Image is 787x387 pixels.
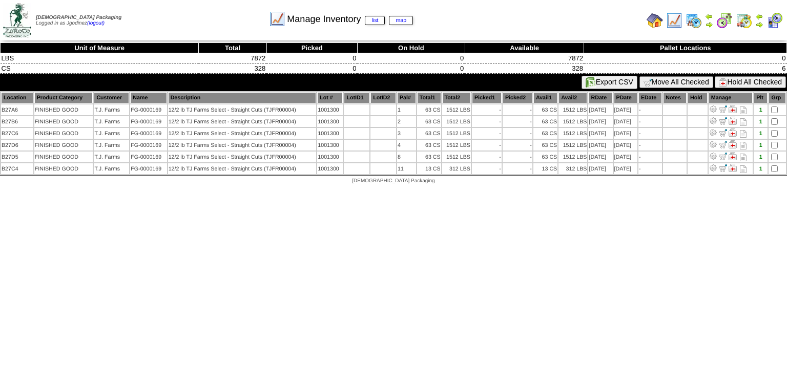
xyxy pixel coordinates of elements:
th: Product Category [34,92,93,103]
i: Note [740,142,747,149]
img: Move [719,128,727,137]
td: FINISHED GOOD [34,163,93,174]
td: FINISHED GOOD [34,128,93,139]
th: Pal# [397,92,416,103]
td: 63 CS [417,128,441,139]
td: 312 LBS [442,163,471,174]
td: - [638,152,662,162]
td: 1512 LBS [442,104,471,115]
th: Manage [709,92,753,103]
td: B27D6 [1,140,33,150]
img: arrowleft.gif [755,12,763,20]
th: Avail2 [558,92,587,103]
td: 13 CS [417,163,441,174]
td: 3 [397,128,416,139]
td: 0 [266,53,357,63]
th: Location [1,92,33,103]
td: 13 CS [533,163,557,174]
button: Move All Checked [639,76,713,88]
img: Adjust [709,140,717,148]
td: B27B6 [1,116,33,127]
td: 1512 LBS [442,128,471,139]
th: Description [168,92,317,103]
td: - [638,163,662,174]
td: B27D5 [1,152,33,162]
td: 0 [584,53,787,63]
i: Note [740,154,747,161]
td: 1 [397,104,416,115]
td: LBS [1,53,199,63]
td: 0 [357,63,465,74]
td: 2 [397,116,416,127]
div: 1 [754,131,767,137]
img: calendarcustomer.gif [767,12,783,29]
td: 6 [584,63,787,74]
th: LotID1 [344,92,369,103]
img: Manage Hold [729,140,737,148]
td: T.J. Farms [94,116,129,127]
img: excel.gif [586,77,596,88]
img: zoroco-logo-small.webp [3,3,31,37]
th: Plt [754,92,768,103]
th: Pallet Locations [584,43,787,53]
th: Total1 [417,92,441,103]
th: Customer [94,92,129,103]
td: 63 CS [533,104,557,115]
td: FINISHED GOOD [34,152,93,162]
th: Grp [769,92,786,103]
td: B27C4 [1,163,33,174]
td: 1512 LBS [442,116,471,127]
td: 1001300 [317,104,343,115]
th: Unit of Measure [1,43,199,53]
td: [DATE] [588,152,612,162]
td: 4 [397,140,416,150]
td: 63 CS [533,152,557,162]
img: Manage Hold [729,105,737,113]
td: - [503,104,532,115]
th: Hold [688,92,708,103]
td: - [472,116,502,127]
td: 8 [397,152,416,162]
img: Adjust [709,105,717,113]
td: 1512 LBS [442,152,471,162]
td: - [503,128,532,139]
td: CS [1,63,199,74]
a: (logout) [87,20,105,26]
span: Manage Inventory [287,14,413,25]
th: RDate [588,92,612,103]
td: - [638,140,662,150]
td: 11 [397,163,416,174]
td: - [472,140,502,150]
td: FINISHED GOOD [34,140,93,150]
th: Picked1 [472,92,502,103]
td: FG-0000169 [130,152,167,162]
img: line_graph.gif [666,12,682,29]
td: 7872 [465,53,584,63]
td: 328 [465,63,584,74]
th: Total [199,43,267,53]
td: 0 [266,63,357,74]
th: Picked2 [503,92,532,103]
td: FINISHED GOOD [34,104,93,115]
td: FINISHED GOOD [34,116,93,127]
img: Adjust [709,128,717,137]
td: [DATE] [588,140,612,150]
td: 12/2 lb TJ Farms Select - Straight Cuts (TJFR00004) [168,163,317,174]
a: map [389,16,413,25]
td: 1512 LBS [558,104,587,115]
td: - [472,104,502,115]
td: 12/2 lb TJ Farms Select - Straight Cuts (TJFR00004) [168,140,317,150]
td: - [472,163,502,174]
td: - [472,152,502,162]
td: B27A6 [1,104,33,115]
td: - [503,116,532,127]
td: [DATE] [588,163,612,174]
td: FG-0000169 [130,116,167,127]
td: [DATE] [614,128,637,139]
span: [DEMOGRAPHIC_DATA] Packaging [36,15,121,20]
td: 63 CS [533,116,557,127]
img: calendarinout.gif [736,12,752,29]
td: T.J. Farms [94,128,129,139]
img: hold.gif [719,78,727,87]
td: 1512 LBS [558,128,587,139]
